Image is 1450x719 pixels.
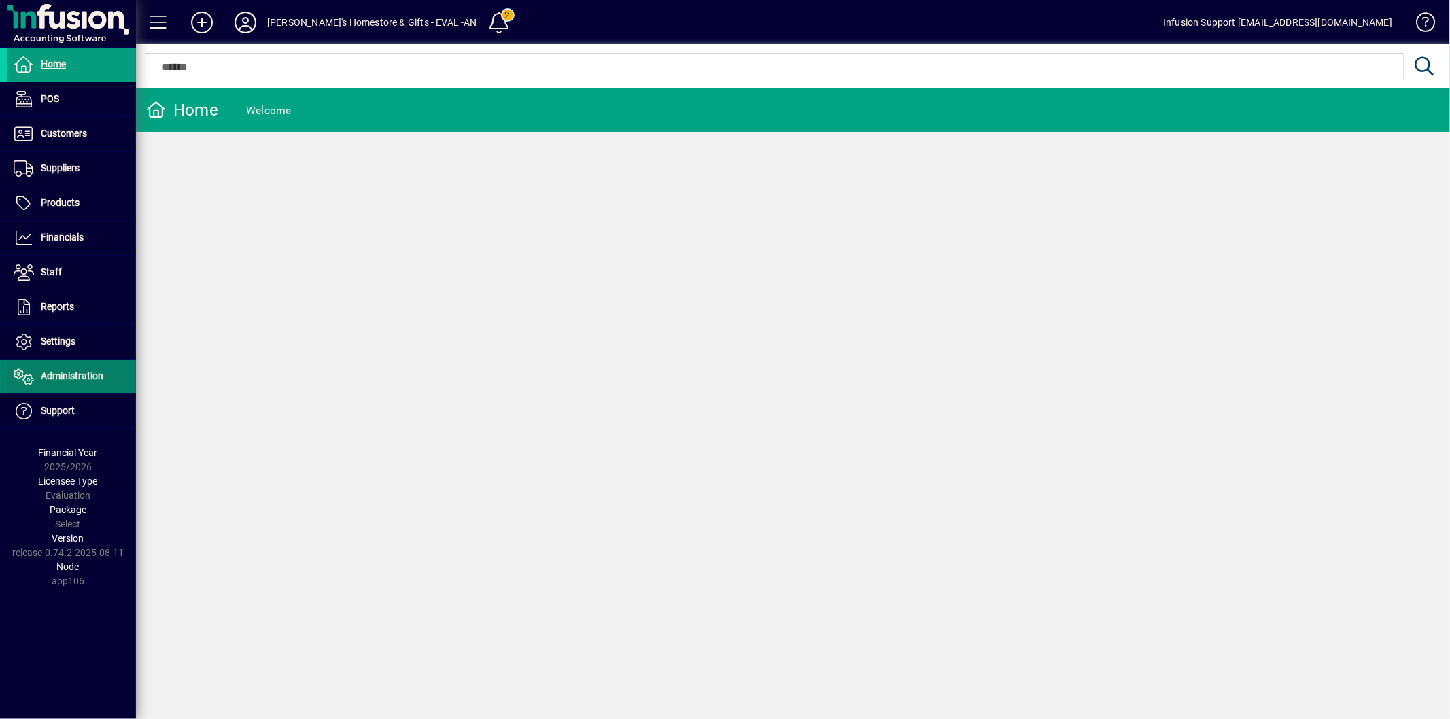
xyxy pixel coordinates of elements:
span: Support [41,405,75,416]
span: Staff [41,266,62,277]
div: Home [146,99,218,121]
span: Customers [41,128,87,139]
span: Licensee Type [39,476,98,487]
a: Suppliers [7,152,136,186]
button: Add [180,10,224,35]
a: Administration [7,359,136,393]
span: Reports [41,301,74,312]
span: POS [41,93,59,104]
span: Node [57,561,80,572]
a: POS [7,82,136,116]
span: Administration [41,370,103,381]
div: Infusion Support [EMAIL_ADDRESS][DOMAIN_NAME] [1163,12,1392,33]
span: Settings [41,336,75,347]
div: [PERSON_NAME]'s Homestore & Gifts - EVAL -AN [267,12,477,33]
a: Customers [7,117,136,151]
a: Financials [7,221,136,255]
span: Suppliers [41,162,80,173]
span: Financials [41,232,84,243]
a: Reports [7,290,136,324]
div: Welcome [246,100,292,122]
a: Knowledge Base [1406,3,1433,47]
a: Settings [7,325,136,359]
button: Profile [224,10,267,35]
span: Package [50,504,86,515]
a: Support [7,394,136,428]
a: Staff [7,256,136,290]
span: Products [41,197,80,208]
a: Products [7,186,136,220]
span: Version [52,533,84,544]
span: Home [41,58,66,69]
span: Financial Year [39,447,98,458]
